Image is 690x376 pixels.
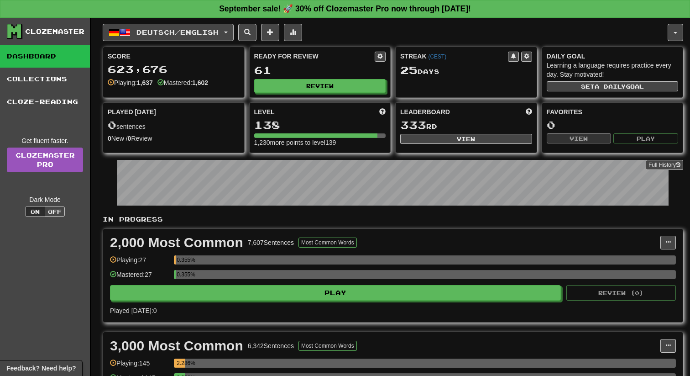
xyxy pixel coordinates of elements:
div: 2.286% [177,359,185,368]
span: Level [254,107,275,117]
div: Learning a language requires practice every day. Stay motivated! [547,61,679,79]
button: Most Common Words [298,238,357,248]
strong: 1,602 [192,79,208,86]
span: 333 [400,118,426,131]
div: 1,230 more points to level 139 [254,138,386,147]
button: More stats [284,24,302,41]
div: 6,342 Sentences [248,341,294,350]
strong: 1,637 [137,79,153,86]
span: Played [DATE] [108,107,156,117]
button: Play [110,285,561,301]
div: Mastered: 27 [110,270,169,285]
div: Playing: 145 [110,359,169,374]
button: Full History [646,160,683,170]
div: sentences [108,119,240,131]
div: Get fluent faster. [7,136,83,145]
div: 3,000 Most Common [110,339,243,353]
div: 7,607 Sentences [248,238,294,247]
p: In Progress [103,215,683,224]
div: Day s [400,64,532,76]
button: Add sentence to collection [261,24,279,41]
button: Most Common Words [298,341,357,351]
div: 2,000 Most Common [110,236,243,249]
div: New / Review [108,134,240,143]
span: 0 [108,118,116,131]
span: 25 [400,64,418,76]
div: Ready for Review [254,52,375,61]
div: Score [108,52,240,61]
div: 61 [254,64,386,76]
strong: 0 [128,135,131,142]
div: 0 [547,119,679,131]
button: View [547,133,612,143]
div: Playing: 27 [110,255,169,270]
div: Playing: [108,78,153,87]
strong: 0 [108,135,111,142]
button: View [400,134,532,144]
button: Review [254,79,386,93]
div: Dark Mode [7,195,83,204]
span: a daily [595,83,626,90]
span: Open feedback widget [6,364,76,373]
div: 623,676 [108,64,240,75]
div: Mastered: [157,78,208,87]
div: Clozemaster [25,27,84,36]
div: Daily Goal [547,52,679,61]
span: Leaderboard [400,107,450,117]
button: Play [613,133,678,143]
button: Off [45,207,65,217]
div: Favorites [547,107,679,117]
span: Played [DATE]: 0 [110,307,157,314]
span: This week in points, UTC [526,107,532,117]
button: Deutsch/English [103,24,234,41]
button: On [25,207,45,217]
a: (CEST) [428,53,446,60]
button: Review (0) [566,285,676,301]
div: rd [400,119,532,131]
a: ClozemasterPro [7,148,83,172]
span: Score more points to level up [379,107,386,117]
button: Search sentences [238,24,256,41]
div: Streak [400,52,508,61]
span: Deutsch / English [136,28,219,36]
div: 138 [254,119,386,131]
strong: September sale! 🚀 30% off Clozemaster Pro now through [DATE]! [219,4,471,13]
button: Seta dailygoal [547,81,679,91]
